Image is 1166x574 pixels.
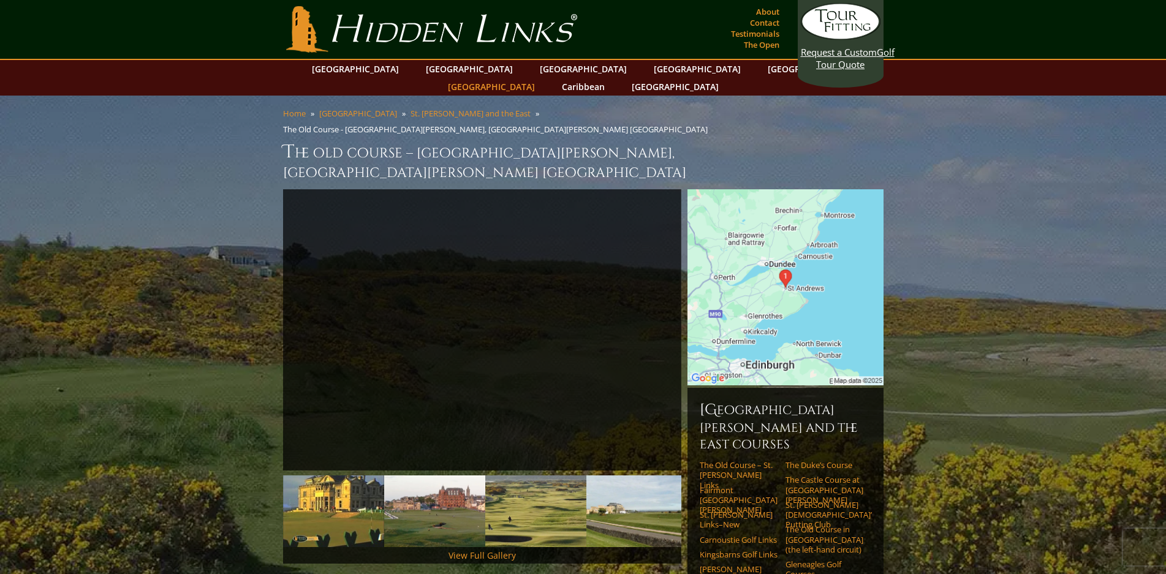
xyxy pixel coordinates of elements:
[534,60,633,78] a: [GEOGRAPHIC_DATA]
[786,524,863,554] a: The Old Course in [GEOGRAPHIC_DATA] (the left-hand circuit)
[449,549,516,561] a: View Full Gallery
[762,60,861,78] a: [GEOGRAPHIC_DATA]
[442,78,541,96] a: [GEOGRAPHIC_DATA]
[728,25,782,42] a: Testimonials
[411,108,531,119] a: St. [PERSON_NAME] and the East
[700,535,778,545] a: Carnoustie Golf Links
[700,510,778,530] a: St. [PERSON_NAME] Links–New
[283,124,713,135] li: The Old Course - [GEOGRAPHIC_DATA][PERSON_NAME], [GEOGRAPHIC_DATA][PERSON_NAME] [GEOGRAPHIC_DATA]
[786,500,863,530] a: St. [PERSON_NAME] [DEMOGRAPHIC_DATA]’ Putting Club
[648,60,747,78] a: [GEOGRAPHIC_DATA]
[283,108,306,119] a: Home
[626,78,725,96] a: [GEOGRAPHIC_DATA]
[420,60,519,78] a: [GEOGRAPHIC_DATA]
[700,400,871,453] h6: [GEOGRAPHIC_DATA][PERSON_NAME] and the East Courses
[283,140,884,182] h1: The Old Course – [GEOGRAPHIC_DATA][PERSON_NAME], [GEOGRAPHIC_DATA][PERSON_NAME] [GEOGRAPHIC_DATA]
[700,485,778,515] a: Fairmont [GEOGRAPHIC_DATA][PERSON_NAME]
[700,460,778,490] a: The Old Course – St. [PERSON_NAME] Links
[741,36,782,53] a: The Open
[700,549,778,559] a: Kingsbarns Golf Links
[306,60,405,78] a: [GEOGRAPHIC_DATA]
[786,460,863,470] a: The Duke’s Course
[753,3,782,20] a: About
[687,189,884,385] img: Google Map of St Andrews Links, St Andrews, United Kingdom
[801,46,877,58] span: Request a Custom
[747,14,782,31] a: Contact
[801,3,880,70] a: Request a CustomGolf Tour Quote
[319,108,397,119] a: [GEOGRAPHIC_DATA]
[556,78,611,96] a: Caribbean
[786,475,863,505] a: The Castle Course at [GEOGRAPHIC_DATA][PERSON_NAME]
